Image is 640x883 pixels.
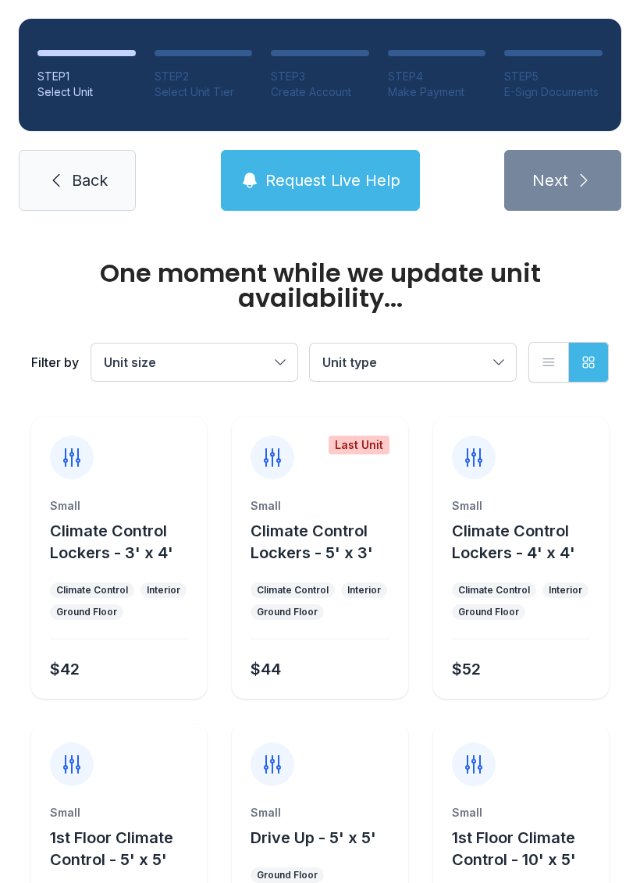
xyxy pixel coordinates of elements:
div: Select Unit Tier [155,84,253,100]
button: Drive Up - 5' x 5' [251,827,376,849]
span: Unit size [104,354,156,370]
div: Climate Control [257,584,329,596]
div: Climate Control [56,584,128,596]
div: Create Account [271,84,369,100]
span: Climate Control Lockers - 4' x 4' [452,522,575,562]
div: Small [452,498,590,514]
div: Ground Floor [257,869,318,881]
button: 1st Floor Climate Control - 10' x 5' [452,827,603,871]
span: Drive Up - 5' x 5' [251,828,376,847]
button: 1st Floor Climate Control - 5' x 5' [50,827,201,871]
div: Climate Control [458,584,530,596]
div: Small [50,498,188,514]
div: Small [251,498,389,514]
span: 1st Floor Climate Control - 5' x 5' [50,828,173,869]
div: Make Payment [388,84,486,100]
span: Request Live Help [265,169,400,191]
div: E-Sign Documents [504,84,603,100]
div: STEP 1 [37,69,136,84]
button: Unit type [310,344,516,381]
div: Last Unit [329,436,389,454]
div: Small [251,805,389,821]
span: Next [532,169,568,191]
div: Ground Floor [56,606,117,618]
div: Interior [147,584,180,596]
span: Back [72,169,108,191]
div: STEP 3 [271,69,369,84]
div: Interior [549,584,582,596]
div: Small [50,805,188,821]
div: STEP 4 [388,69,486,84]
div: STEP 5 [504,69,603,84]
span: Climate Control Lockers - 5' x 3' [251,522,373,562]
div: $44 [251,658,281,680]
div: One moment while we update unit availability... [31,261,609,311]
div: Ground Floor [257,606,318,618]
div: Ground Floor [458,606,519,618]
span: Climate Control Lockers - 3' x 4' [50,522,173,562]
button: Climate Control Lockers - 3' x 4' [50,520,201,564]
button: Climate Control Lockers - 5' x 3' [251,520,401,564]
div: Interior [347,584,381,596]
div: $42 [50,658,80,680]
div: Filter by [31,353,79,372]
span: 1st Floor Climate Control - 10' x 5' [452,828,576,869]
div: Select Unit [37,84,136,100]
div: Small [452,805,590,821]
button: Climate Control Lockers - 4' x 4' [452,520,603,564]
div: $52 [452,658,481,680]
span: Unit type [322,354,377,370]
div: STEP 2 [155,69,253,84]
button: Unit size [91,344,297,381]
